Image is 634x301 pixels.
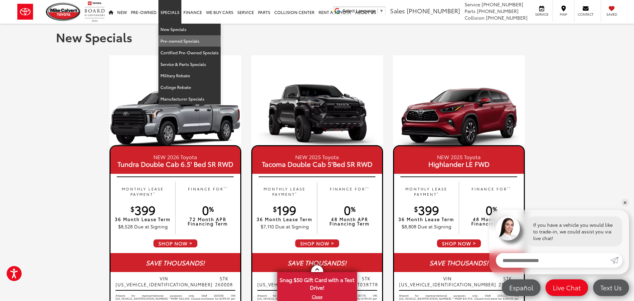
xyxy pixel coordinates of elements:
[158,70,221,82] a: Military Rebate
[414,204,418,213] sup: $
[436,239,482,248] span: SHOP NOW
[465,8,476,14] span: Parts
[506,283,536,292] span: Español
[493,204,497,213] sup: %
[158,59,221,70] a: Service & Parts Specials
[320,186,379,197] p: FINANCE FOR
[462,186,521,197] p: FINANCE FOR
[399,275,496,287] span: VIN [US_VEHICLE_IDENTIFICATION_NUMBER]
[115,153,235,160] small: NEW 2026 Toyota
[545,279,588,296] a: Live Chat
[109,84,241,150] img: 26_Tundra_SR_Double_Cab_6.5_Bed_Celestial_Silver_Metallic_Left
[486,201,497,218] span: 0
[158,35,221,47] a: Pre-owned Specials
[256,223,314,230] p: $7,110 Due at Signing
[256,186,314,197] p: MONTHLY LEASE PAYMENT
[486,14,528,21] span: [PHONE_NUMBER]
[179,186,237,197] p: FINANCE FOR
[496,275,519,287] span: STK 254233
[273,204,277,213] sup: $
[257,275,354,287] span: VIN [US_VEHICLE_IDENTIFICATION_NUMBER]
[344,201,355,218] span: 0
[397,223,456,230] p: $8,808 Due at Signing
[482,1,523,8] span: [PHONE_NUMBER]
[610,253,622,268] a: Submit
[556,12,571,17] span: Map
[56,30,578,44] h1: New Specials
[390,6,405,15] span: Sales
[351,204,355,213] sup: %
[496,253,610,268] input: Enter your message
[465,14,485,21] span: Collision
[407,6,460,15] span: [PHONE_NUMBER]
[578,12,593,17] span: Contact
[179,217,237,226] p: 72 Month APR Financing Term
[394,253,524,272] div: SAVE THOUSANDS!
[158,47,221,59] a: Certified Pre-Owned Specials
[399,153,519,160] small: NEW 2025 Toyota
[153,239,198,248] span: SHOP NOW
[209,204,214,213] sup: %
[158,82,221,93] a: College Rebate
[477,8,519,14] span: [PHONE_NUMBER]
[46,3,81,21] img: Mike Calvert Toyota
[213,275,235,287] span: STK 260008
[462,217,521,226] p: 48 Month APR Financing Term
[597,283,625,292] span: Text Us
[114,217,172,221] p: 36 Month Lease Term
[414,201,439,218] span: 399
[295,239,340,248] span: SHOP NOW
[251,84,383,150] img: 25_Tacoma_TRD_Pro_Black_Right
[202,201,214,218] span: 0
[273,201,296,218] span: 199
[393,55,525,145] img: 19_1757020322.jpg
[354,275,378,287] span: STK ST038778
[251,55,383,145] img: 19_1757020322.jpg
[256,217,314,221] p: 36 Month Lease Term
[496,216,520,240] img: Agent profile photo
[158,24,221,35] a: New Specials
[115,275,213,287] span: VIN [US_VEHICLE_IDENTIFICATION_NUMBER]
[502,279,540,296] a: Español
[114,223,172,230] p: $8,528 Due at Signing
[130,201,155,218] span: 399
[465,1,480,8] span: Service
[109,55,241,145] img: 19_1757020322.jpg
[115,160,235,167] span: Tundra Double Cab 6.5' Bed SR RWD
[397,217,456,221] p: 36 Month Lease Term
[278,273,356,293] span: Snag $50 Gift Card with a Test Drive!
[158,93,221,105] a: Manufacturer Specials
[534,12,549,17] span: Service
[379,8,384,13] span: ▼
[393,84,525,150] img: 25_Highlander_XLE_Ruby_Red_Pearl_Left
[549,283,584,292] span: Live Chat
[130,204,134,213] sup: $
[257,160,377,167] span: Tacoma Double Cab 5'Bed SR RWD
[110,253,240,272] div: SAVE THOUSANDS!
[527,216,622,246] div: If you have a vehicle you would like to trade-in, we could assist you via live chat!
[604,12,619,17] span: Saved
[320,217,379,226] p: 48 Month APR Financing Term
[399,160,519,167] span: Highlander LE FWD
[257,153,377,160] small: NEW 2025 Toyota
[593,279,629,296] a: Text Us
[114,186,172,197] p: MONTHLY LEASE PAYMENT
[252,253,382,272] div: SAVE THOUSANDS!
[397,186,456,197] p: MONTHLY LEASE PAYMENT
